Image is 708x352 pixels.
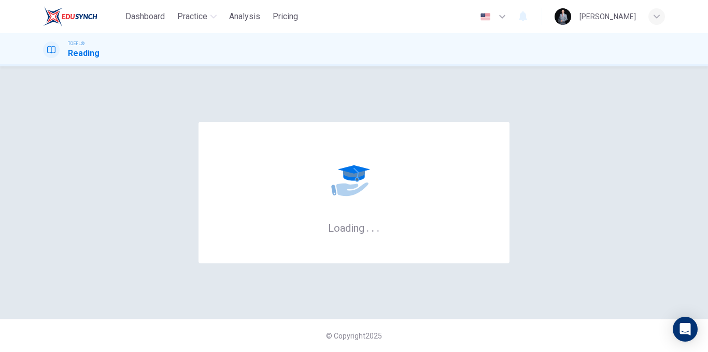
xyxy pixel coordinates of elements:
button: Practice [173,7,221,26]
span: Analysis [229,10,260,23]
a: EduSynch logo [43,6,121,27]
span: © Copyright 2025 [326,332,382,340]
div: [PERSON_NAME] [579,10,636,23]
span: Practice [177,10,207,23]
span: Dashboard [125,10,165,23]
div: Open Intercom Messenger [673,317,698,342]
button: Pricing [268,7,302,26]
button: Analysis [225,7,264,26]
h1: Reading [68,47,100,60]
img: EduSynch logo [43,6,97,27]
img: en [479,13,492,21]
h6: Loading [328,221,380,234]
h6: . [366,218,370,235]
span: Pricing [273,10,298,23]
span: TOEFL® [68,40,84,47]
img: Profile picture [555,8,571,25]
button: Dashboard [121,7,169,26]
h6: . [371,218,375,235]
h6: . [376,218,380,235]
